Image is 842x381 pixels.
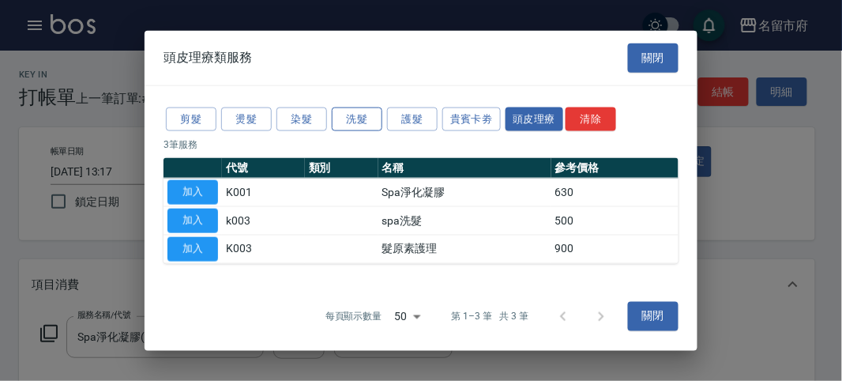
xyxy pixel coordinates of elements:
td: 髮原素護理 [378,235,551,263]
td: 900 [551,235,678,263]
td: Spa淨化凝膠 [378,178,551,206]
td: spa洗髮 [378,206,551,235]
p: 第 1–3 筆 共 3 筆 [452,309,528,323]
button: 加入 [167,180,218,205]
button: 清除 [566,107,616,131]
p: 每頁顯示數量 [325,309,382,323]
p: 3 筆服務 [164,138,678,152]
td: 500 [551,206,678,235]
th: 參考價格 [551,158,678,179]
th: 代號 [222,158,305,179]
button: 關閉 [628,302,678,331]
td: k003 [222,206,305,235]
th: 名稱 [378,158,551,179]
button: 加入 [167,209,218,233]
button: 染髮 [276,107,327,131]
div: 50 [389,295,427,338]
th: 類別 [305,158,378,179]
button: 加入 [167,236,218,261]
button: 關閉 [628,43,678,73]
button: 頭皮理療 [506,107,564,131]
td: K003 [222,235,305,263]
span: 頭皮理療類服務 [164,50,252,66]
td: 630 [551,178,678,206]
button: 燙髮 [221,107,272,131]
button: 護髮 [387,107,438,131]
button: 貴賓卡劵 [442,107,501,131]
button: 洗髮 [332,107,382,131]
button: 剪髮 [166,107,216,131]
td: K001 [222,178,305,206]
